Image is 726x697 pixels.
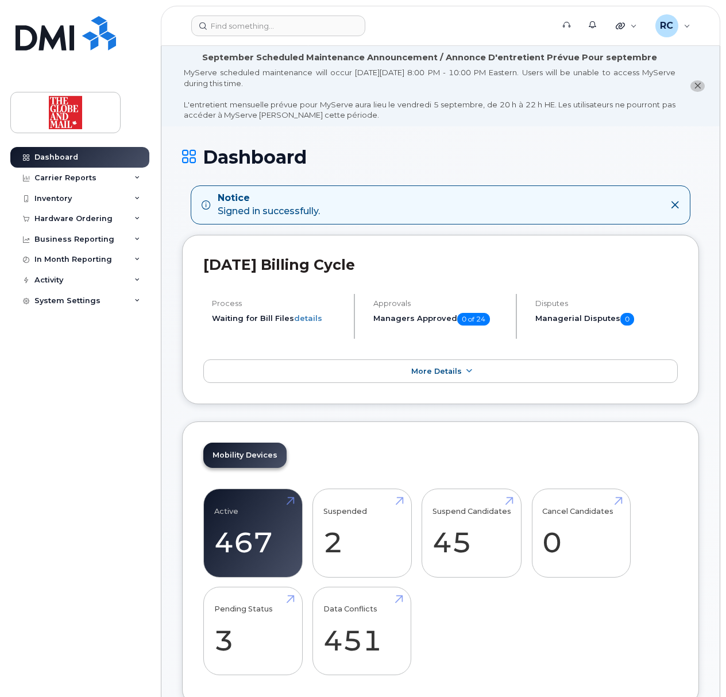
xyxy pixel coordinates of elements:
span: 0 of 24 [457,313,490,326]
a: details [294,313,322,323]
span: 0 [620,313,634,326]
a: Pending Status 3 [214,593,292,669]
strong: Notice [218,192,320,205]
span: More Details [411,367,462,375]
div: Signed in successfully. [218,192,320,218]
h5: Managerial Disputes [535,313,678,326]
h2: [DATE] Billing Cycle [203,256,678,273]
h4: Approvals [373,299,505,308]
h1: Dashboard [182,147,699,167]
div: September Scheduled Maintenance Announcement / Annonce D'entretient Prévue Pour septembre [202,52,657,64]
a: Mobility Devices [203,443,287,468]
a: Cancel Candidates 0 [542,495,620,571]
h5: Managers Approved [373,313,505,326]
h4: Disputes [535,299,678,308]
a: Suspend Candidates 45 [432,495,511,571]
li: Waiting for Bill Files [212,313,344,324]
button: close notification [690,80,705,92]
div: MyServe scheduled maintenance will occur [DATE][DATE] 8:00 PM - 10:00 PM Eastern. Users will be u... [184,67,675,121]
a: Suspended 2 [323,495,401,571]
h4: Process [212,299,344,308]
a: Active 467 [214,495,292,571]
a: Data Conflicts 451 [323,593,401,669]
